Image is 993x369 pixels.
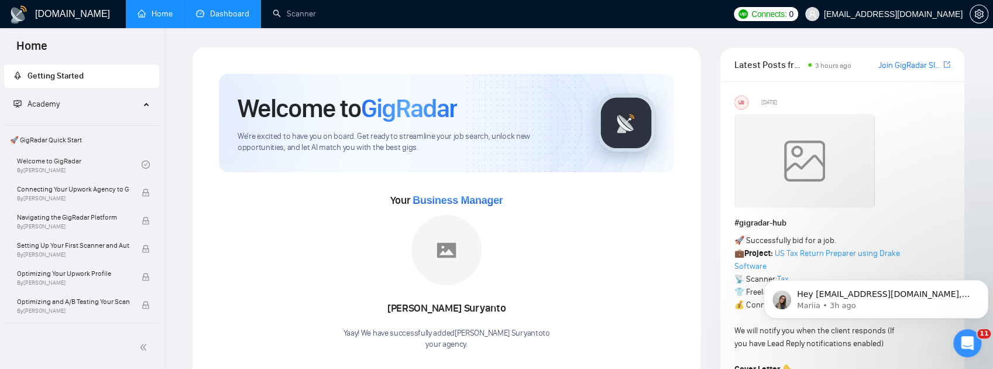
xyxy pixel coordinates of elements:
iframe: Intercom notifications message [759,255,993,337]
span: export [943,60,950,69]
span: By [PERSON_NAME] [17,307,129,315]
a: Join GigRadar Slack Community [878,59,941,72]
span: user [808,10,816,18]
span: 11 [977,329,991,339]
span: double-left [139,341,151,353]
h1: Welcome to [238,93,457,124]
span: lock [142,245,150,253]
a: US Tax Return Preparer using Drake Software [734,248,900,271]
span: By [PERSON_NAME] [17,223,129,230]
span: Setting Up Your First Scanner and Auto-Bidder [17,240,129,251]
div: Yaay! We have successfully added [PERSON_NAME] Suryanto to [343,328,549,350]
a: homeHome [138,9,173,19]
p: your agency . [343,339,549,350]
span: Business Manager [413,194,503,206]
li: Getting Started [4,64,159,88]
span: lock [142,301,150,309]
span: Academy [28,99,60,109]
span: [DATE] [761,97,777,108]
span: 👑 Agency Success with GigRadar [5,326,158,349]
span: 🚀 GigRadar Quick Start [5,128,158,152]
span: Academy [13,99,60,109]
span: rocket [13,71,22,80]
img: logo [9,5,28,24]
span: fund-projection-screen [13,100,22,108]
a: setting [970,9,988,19]
span: Connects: [751,8,786,20]
span: Connecting Your Upwork Agency to GigRadar [17,183,129,195]
span: check-circle [142,160,150,169]
span: Optimizing and A/B Testing Your Scanner for Better Results [17,296,129,307]
span: 0 [789,8,793,20]
img: gigradar-logo.png [597,94,655,152]
img: weqQh+iSagEgQAAAABJRU5ErkJggg== [734,114,875,208]
span: lock [142,273,150,281]
span: lock [142,189,150,197]
span: lock [142,217,150,225]
a: export [943,59,950,70]
span: Navigating the GigRadar Platform [17,211,129,223]
a: Welcome to GigRadarBy[PERSON_NAME] [17,152,142,177]
button: setting [970,5,988,23]
a: dashboardDashboard [196,9,249,19]
span: Home [7,37,57,62]
img: upwork-logo.png [738,9,748,19]
span: Optimizing Your Upwork Profile [17,268,129,279]
div: US [735,96,748,109]
span: We're excited to have you on board. Get ready to streamline your job search, unlock new opportuni... [238,131,578,153]
h1: # gigradar-hub [734,217,950,230]
span: GigRadar [361,93,457,124]
img: placeholder.png [411,215,482,285]
span: setting [970,9,988,19]
a: searchScanner [273,9,316,19]
span: Your [390,194,503,207]
span: Latest Posts from the GigRadar Community [734,57,805,72]
span: By [PERSON_NAME] [17,195,129,202]
div: [PERSON_NAME] Suryanto [343,299,549,319]
span: 3 hours ago [815,61,851,70]
iframe: Intercom live chat [953,329,981,357]
strong: Project: [744,248,773,258]
span: By [PERSON_NAME] [17,279,129,286]
span: By [PERSON_NAME] [17,251,129,258]
span: Getting Started [28,71,84,81]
